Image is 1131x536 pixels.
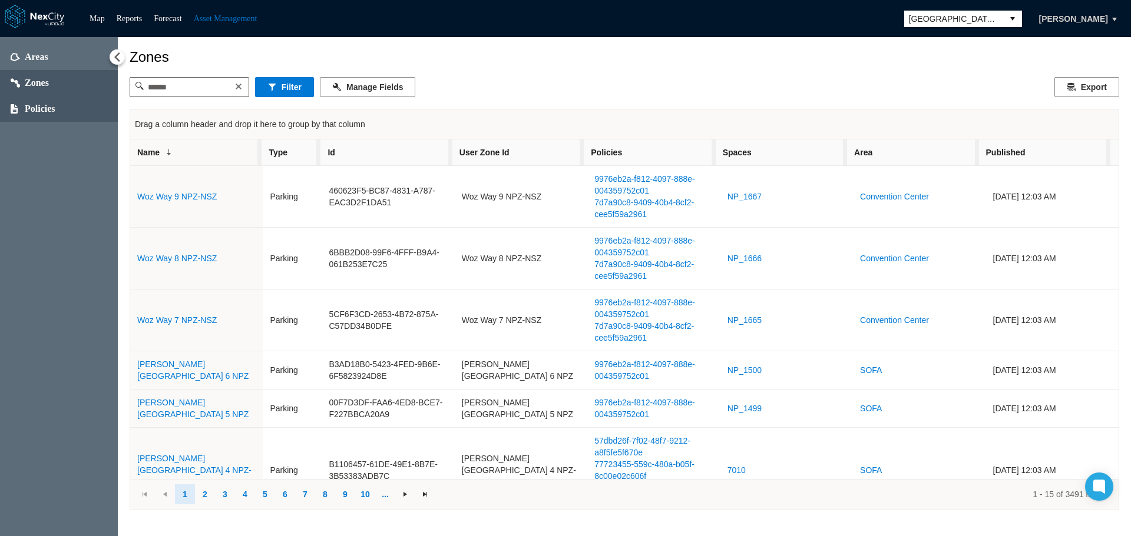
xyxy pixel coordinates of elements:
a: NP_1500 [727,364,762,376]
a: Reports [117,14,143,23]
td: Woz Way 9 NPZ-NSZ [455,166,587,228]
a: undefined 5 [255,484,275,504]
a: 9976eb2a-f812-4097-888e-004359752c01 [594,235,710,258]
a: undefined 4 [235,484,255,504]
a: undefined 9 [335,484,355,504]
td: [DATE] 12:03 AM [986,389,1119,428]
span: Id [328,147,335,158]
a: Woz Way 9 NPZ-NSZ [137,192,217,201]
a: 7d7a90c8-9409-40b4-8cf2-cee5f59a2961 [594,258,710,282]
div: 1 - 15 of 3491 items [444,488,1106,500]
a: 7010 [727,464,746,476]
a: undefined 10 [355,484,375,504]
a: Go to the last page [415,484,435,504]
a: Woz Way 7 NPZ-NSZ [137,315,217,325]
span: Policies [591,147,622,158]
span: Policies [25,103,55,115]
a: NP_1666 [727,252,762,264]
span: Export [1081,81,1107,93]
span: User Zone Id [459,147,510,158]
a: Convention Center [860,314,929,326]
button: Export [1054,77,1119,97]
a: [PERSON_NAME][GEOGRAPHIC_DATA] 4 NPZ-PZ [137,454,252,487]
td: 00F7D3DF-FAA6-4ED8-BCE7-F227BBCA20A9 [322,389,454,428]
span: [GEOGRAPHIC_DATA][PERSON_NAME] [909,13,998,25]
a: SOFA [860,464,882,476]
td: Woz Way 8 NPZ-NSZ [455,228,587,289]
a: undefined 6 [275,484,295,504]
img: areas.svg [11,53,20,61]
td: B3AD18B0-5423-4FED-9B6E-6F5823924D8E [322,351,454,389]
td: [DATE] 12:03 AM [986,289,1119,351]
td: [PERSON_NAME][GEOGRAPHIC_DATA] 4 NPZ-PZ [455,428,587,513]
td: Parking [263,351,322,389]
a: undefined 3 [215,484,235,504]
a: [PERSON_NAME][GEOGRAPHIC_DATA] 6 NPZ [137,359,249,381]
span: [PERSON_NAME] [1039,13,1108,25]
a: undefined 8 [315,484,335,504]
span: Published [986,147,1026,158]
span: Area [854,147,872,158]
span: Type [269,147,287,158]
a: undefined 2 [195,484,215,504]
td: B1106457-61DE-49E1-8B7E-3B53383ADB7C [322,428,454,513]
a: NP_1499 [727,402,762,414]
div: Zones [130,49,1119,65]
a: Go to the next page [395,484,415,504]
a: 9976eb2a-f812-4097-888e-004359752c01 [594,358,710,382]
td: [DATE] 12:03 AM [986,166,1119,228]
td: Woz Way 7 NPZ-NSZ [455,289,587,351]
td: Parking [263,389,322,428]
td: 460623F5-BC87-4831-A787-EAC3D2F1DA51 [322,166,454,228]
a: Convention Center [860,191,929,202]
a: undefined 1 [175,484,195,504]
a: 9976eb2a-f812-4097-888e-004359752c01 [594,397,710,420]
a: SOFA [860,402,882,414]
div: Drag a column header and drop it here to group by that column [135,114,1114,135]
span: Name [137,147,160,158]
button: select [1003,11,1022,27]
a: 77723455-559c-480a-b05f-8c00e02c606f [594,458,710,482]
td: Parking [263,228,322,289]
span: Spaces [723,147,752,158]
a: undefined 7 [295,484,315,504]
button: [PERSON_NAME] [1027,9,1120,29]
span: Areas [25,51,48,63]
a: Asset Management [194,14,257,23]
span: Manage Fields [346,81,403,93]
span: Zones [25,77,49,89]
span: Filter [282,81,302,93]
a: [PERSON_NAME][GEOGRAPHIC_DATA] 5 NPZ [137,398,249,419]
td: [DATE] 12:03 AM [986,351,1119,389]
img: policies.svg [11,104,18,114]
a: 57dbd26f-7f02-48f7-9212-a8f5fe5f670e [594,435,710,458]
button: Filter [255,77,314,97]
td: 5CF6F3CD-2653-4B72-875A-C57DD34B0DFE [322,289,454,351]
td: [DATE] 12:03 AM [986,228,1119,289]
a: Convention Center [860,252,929,264]
a: Map [90,14,105,23]
a: Forecast [154,14,181,23]
a: NP_1667 [727,191,762,202]
td: Parking [263,289,322,351]
img: zones.svg [11,78,20,88]
a: ... [375,484,395,504]
a: 9976eb2a-f812-4097-888e-004359752c01 [594,297,710,320]
td: Parking [263,166,322,228]
a: 7d7a90c8-9409-40b4-8cf2-cee5f59a2961 [594,197,710,220]
a: Woz Way 8 NPZ-NSZ [137,254,217,263]
a: NP_1665 [727,314,762,326]
a: 9976eb2a-f812-4097-888e-004359752c01 [594,173,710,197]
td: Parking [263,428,322,513]
td: [DATE] 12:03 AM [986,428,1119,513]
a: SOFA [860,364,882,376]
td: [PERSON_NAME][GEOGRAPHIC_DATA] 5 NPZ [455,389,587,428]
td: 6BBB2D08-99F6-4FFF-B9A4-061B253E7C25 [322,228,454,289]
td: [PERSON_NAME][GEOGRAPHIC_DATA] 6 NPZ [455,351,587,389]
button: Manage Fields [320,77,415,97]
a: 7d7a90c8-9409-40b4-8cf2-cee5f59a2961 [594,320,710,344]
